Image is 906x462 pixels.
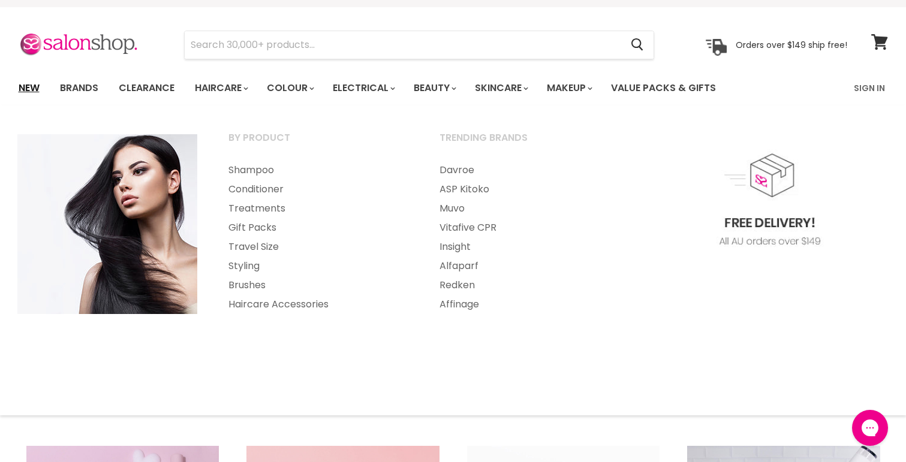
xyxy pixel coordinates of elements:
a: Haircare [186,76,255,101]
a: Treatments [213,199,422,218]
a: Redken [425,276,633,295]
a: Trending Brands [425,128,633,158]
a: New [10,76,49,101]
a: Travel Size [213,237,422,256]
a: Beauty [405,76,463,101]
a: Brushes [213,276,422,295]
a: Muvo [425,199,633,218]
a: Alfaparf [425,256,633,276]
button: Search [622,31,654,59]
a: Clearance [110,76,183,101]
ul: Main menu [213,161,422,314]
a: Insight [425,237,633,256]
a: Davroe [425,161,633,180]
a: Value Packs & Gifts [602,76,725,101]
a: Affinage [425,295,633,314]
a: Conditioner [213,180,422,199]
a: Colour [258,76,321,101]
p: Orders over $149 ship free! [736,39,847,50]
a: Skincare [466,76,535,101]
a: Haircare Accessories [213,295,422,314]
ul: Main menu [425,161,633,314]
a: Shampoo [213,161,422,180]
ul: Main menu [10,71,786,105]
a: Makeup [538,76,600,101]
a: Gift Packs [213,218,422,237]
a: By Product [213,128,422,158]
a: Vitafive CPR [425,218,633,237]
a: Sign In [847,76,892,101]
a: ASP Kitoko [425,180,633,199]
nav: Main [4,71,903,105]
input: Search [185,31,622,59]
iframe: Gorgias live chat messenger [846,406,894,450]
form: Product [184,31,654,59]
a: Styling [213,256,422,276]
a: Electrical [324,76,402,101]
a: Brands [51,76,107,101]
